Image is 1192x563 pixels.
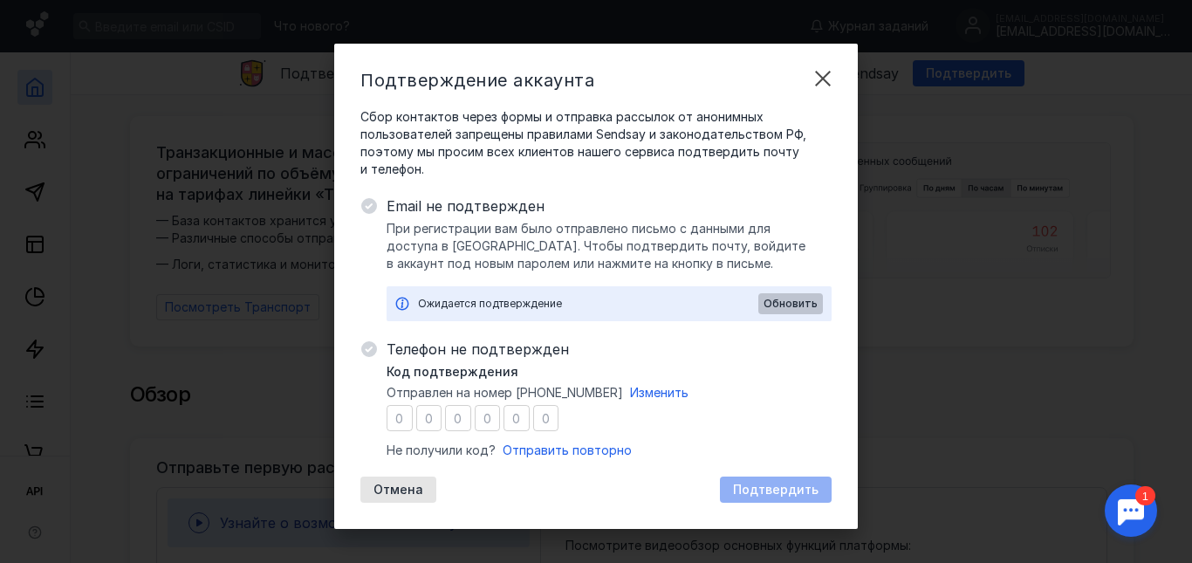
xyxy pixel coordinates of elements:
button: Обновить [758,293,823,314]
div: Ожидается подтверждение [418,295,758,312]
span: Телефон не подтвержден [387,339,832,360]
div: 1 [39,10,59,30]
button: Изменить [630,384,688,402]
span: Отправить повторно [503,443,632,457]
input: 0 [387,405,413,431]
button: Отправить повторно [503,442,632,459]
span: При регистрации вам было отправлено письмо с данными для доступа в [GEOGRAPHIC_DATA]. Чтобы подтв... [387,220,832,272]
span: Отмена [373,483,423,498]
span: Обновить [764,298,818,310]
span: Подтверждение аккаунта [360,70,594,91]
button: Отмена [360,477,436,503]
span: Сбор контактов через формы и отправка рассылок от анонимных пользователей запрещены правилами Sen... [360,108,832,178]
span: Код подтверждения [387,363,518,381]
input: 0 [533,405,559,431]
span: Отправлен на номер [PHONE_NUMBER] [387,384,623,402]
input: 0 [504,405,530,431]
span: Не получили код? [387,442,496,459]
input: 0 [416,405,442,431]
input: 0 [445,405,471,431]
span: Email не подтвержден [387,196,832,216]
input: 0 [475,405,501,431]
span: Изменить [630,385,688,400]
